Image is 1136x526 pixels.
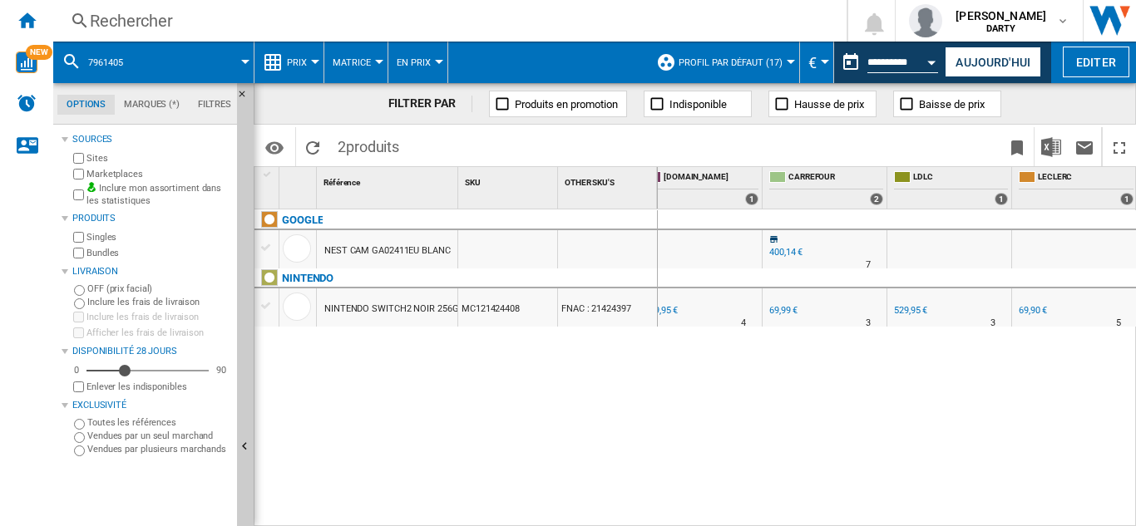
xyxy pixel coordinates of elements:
img: alerts-logo.svg [17,93,37,113]
div: 90 [212,364,230,376]
button: Open calendar [917,45,947,75]
span: [DOMAIN_NAME] [664,171,758,185]
div: Référence Sort None [320,167,457,193]
div: NEST CAM GA02411EU BLANC [324,232,451,270]
button: md-calendar [834,46,867,79]
md-tab-item: Filtres [189,95,240,115]
label: Inclure les frais de livraison [86,311,230,323]
label: Vendues par un seul marchand [87,430,230,442]
div: Produits [72,212,230,225]
div: [DOMAIN_NAME] 1 offers sold by MATERIEL.NET [641,167,762,209]
div: FNAC : 21424397 [558,288,657,327]
div: Prix [263,42,315,83]
label: Enlever les indisponibles [86,381,230,393]
div: Disponibilité 28 Jours [72,345,230,358]
div: 69,99 € [769,305,798,316]
span: € [808,54,817,71]
button: Prix [287,42,315,83]
label: Afficher les frais de livraison [86,327,230,339]
div: NINTENDO SWITCH2 NOIR 256GO PACK MARIO KART WORLD [324,290,580,328]
input: Inclure les frais de livraison [73,312,84,322]
span: Baisse de prix [919,98,985,111]
button: Matrice [333,42,379,83]
span: En Prix [397,57,431,68]
label: OFF (prix facial) [87,283,230,295]
md-tab-item: Marques (*) [115,95,189,115]
span: LECLERC [1038,171,1134,185]
div: 69,90 € [1016,302,1047,319]
span: Matrice [333,57,371,68]
span: LDLC [913,171,1008,185]
input: Afficher les frais de livraison [73,327,84,338]
div: 400,14 € [769,247,803,258]
span: OTHER SKU'S [565,178,615,187]
button: Options [258,132,291,162]
img: profile.jpg [909,4,942,37]
input: Marketplaces [73,169,84,179]
input: Inclure mon assortiment dans les statistiques [73,184,84,205]
input: Inclure les frais de livraison [74,298,85,309]
button: Produits en promotion [489,91,627,117]
div: 69,99 € [767,302,798,319]
span: SKU [465,178,481,187]
div: Délai de livraison : 3 jours [866,315,871,332]
img: mysite-bg-18x18.png [86,182,96,192]
button: Recharger [296,127,329,166]
div: Sort None [320,167,457,193]
div: Délai de livraison : 3 jours [990,315,995,332]
label: Singles [86,231,230,243]
div: LDLC 1 offers sold by LDLC [891,167,1011,209]
img: wise-card.svg [16,52,37,73]
span: CARREFOUR [788,171,883,185]
div: 529,95 € [645,305,678,316]
md-tab-item: Options [57,95,115,115]
div: Ce rapport est basé sur une date antérieure à celle d'aujourd'hui. [834,42,941,83]
button: Masquer [237,83,257,113]
div: Exclusivité [72,399,230,412]
b: DARTY [986,23,1016,34]
button: En Prix [397,42,439,83]
span: Référence [324,178,360,187]
div: 529,95 € [642,302,678,319]
button: € [808,42,825,83]
span: Prix [287,57,307,68]
div: 529,95 € [892,302,927,319]
span: Profil par défaut (17) [679,57,783,68]
input: Sites [73,153,84,164]
input: Vendues par plusieurs marchands [74,445,85,456]
div: 7961405 [62,42,245,83]
label: Sites [86,152,230,165]
div: Profil par défaut (17) [656,42,791,83]
label: Vendues par plusieurs marchands [87,443,230,455]
span: Hausse de prix [794,98,864,111]
button: Hausse de prix [768,91,877,117]
button: Baisse de prix [893,91,1001,117]
button: Editer [1063,47,1129,77]
input: Singles [73,232,84,243]
div: Sort None [561,167,657,193]
div: Cliquez pour filtrer sur cette marque [282,268,333,288]
div: Délai de livraison : 7 jours [866,257,871,273]
div: 1 offers sold by LECLERC [1120,193,1134,205]
label: Bundles [86,247,230,259]
div: 2 offers sold by CARREFOUR [870,193,883,205]
div: Sort None [283,167,316,193]
span: NEW [26,45,52,60]
div: 1 offers sold by LDLC [995,193,1008,205]
button: Envoyer ce rapport par email [1068,127,1101,166]
div: Délai de livraison : 5 jours [1116,315,1121,332]
button: Télécharger au format Excel [1035,127,1068,166]
img: excel-24x24.png [1041,137,1061,157]
input: Afficher les frais de livraison [73,381,84,392]
span: Produits en promotion [515,98,618,111]
div: 529,95 € [894,305,927,316]
input: Toutes les références [74,419,85,430]
input: Bundles [73,248,84,258]
md-slider: Disponibilité [86,362,209,379]
div: SKU Sort None [462,167,557,193]
button: Créer un favoris [1000,127,1034,166]
input: Vendues par un seul marchand [74,432,85,443]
